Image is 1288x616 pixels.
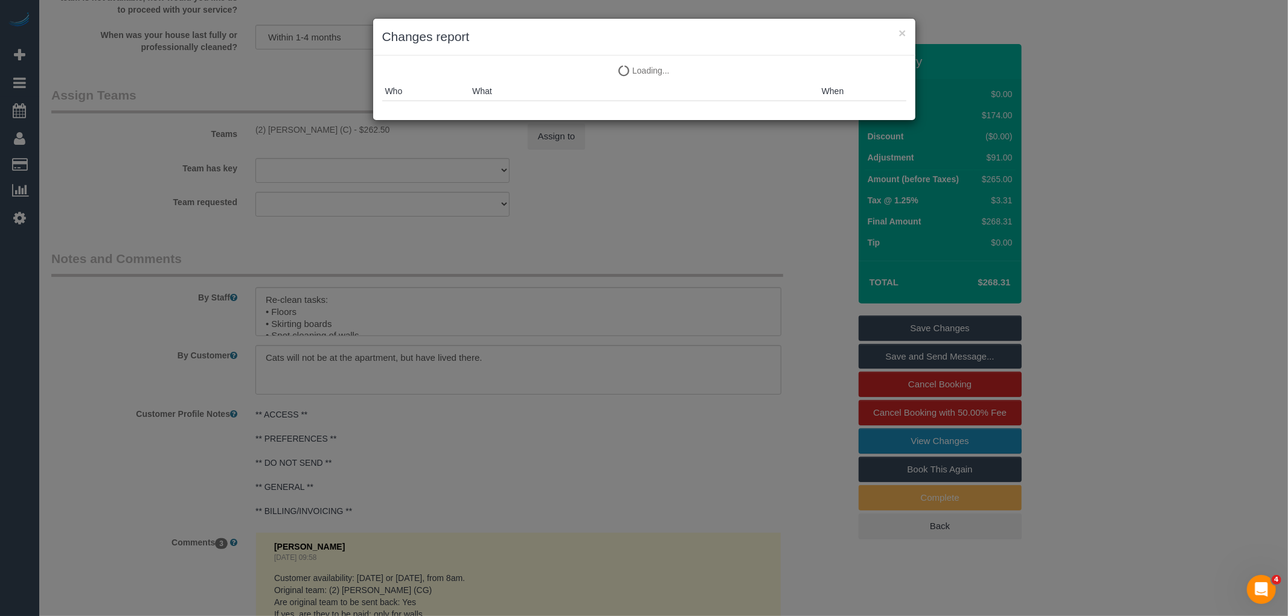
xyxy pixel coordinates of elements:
button: × [899,27,906,39]
sui-modal: Changes report [373,19,915,120]
th: What [469,82,819,101]
th: Who [382,82,470,101]
h3: Changes report [382,28,906,46]
p: Loading... [382,65,906,77]
iframe: Intercom live chat [1247,575,1276,604]
span: 4 [1272,575,1281,585]
th: When [819,82,906,101]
